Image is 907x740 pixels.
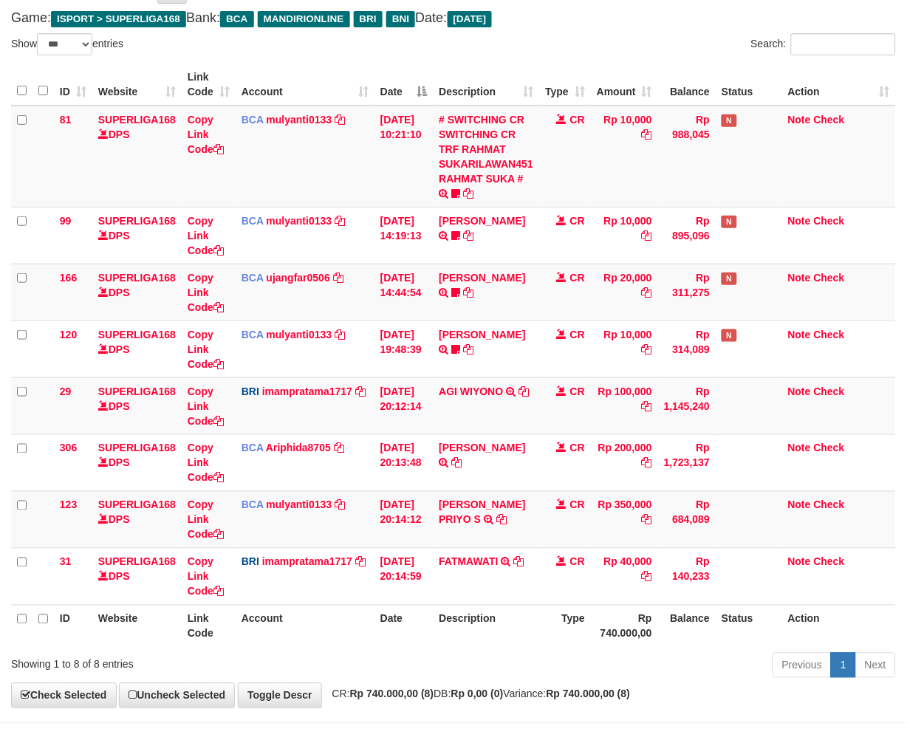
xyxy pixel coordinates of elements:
[642,287,652,298] a: Copy Rp 20,000 to clipboard
[258,11,350,27] span: MANDIRIONLINE
[92,548,182,605] td: DPS
[439,499,525,526] a: [PERSON_NAME] PRIYO S
[188,442,224,484] a: Copy Link Code
[60,499,77,511] span: 123
[92,434,182,491] td: DPS
[92,491,182,548] td: DPS
[242,272,264,284] span: BCA
[814,442,845,454] a: Check
[37,33,92,55] select: Showentries
[242,556,259,568] span: BRI
[722,329,736,342] span: Has Note
[788,442,811,454] a: Note
[267,499,332,511] a: mulyanti0133
[658,207,716,264] td: Rp 895,096
[242,329,264,340] span: BCA
[333,272,343,284] a: Copy ujangfar0506 to clipboard
[11,683,117,708] a: Check Selected
[188,272,224,313] a: Copy Link Code
[267,215,332,227] a: mulyanti0133
[355,386,366,397] a: Copy imampratama1717 to clipboard
[814,499,845,511] a: Check
[642,514,652,526] a: Copy Rp 350,000 to clipboard
[570,114,585,126] span: CR
[518,386,529,397] a: Copy AGI WIYONO to clipboard
[182,64,236,106] th: Link Code: activate to sort column ascending
[98,272,176,284] a: SUPERLIGA168
[374,491,434,548] td: [DATE] 20:14:12
[463,188,473,199] a: Copy # SWITCHING CR SWITCHING CR TRF RAHMAT SUKARILAWAN451 RAHMAT SUKA # to clipboard
[439,556,498,568] a: FATMAWATI
[570,272,585,284] span: CR
[374,377,434,434] td: [DATE] 20:12:14
[716,64,782,106] th: Status
[570,442,585,454] span: CR
[98,442,176,454] a: SUPERLIGA168
[788,556,811,568] a: Note
[374,605,434,647] th: Date
[591,321,658,377] td: Rp 10,000
[722,114,736,127] span: Has Note
[433,64,539,106] th: Description: activate to sort column ascending
[335,114,345,126] a: Copy mulyanti0133 to clipboard
[374,434,434,491] td: [DATE] 20:13:48
[220,11,253,27] span: BCA
[439,272,525,284] a: [PERSON_NAME]
[722,273,736,285] span: Has Note
[54,605,92,647] th: ID
[658,491,716,548] td: Rp 684,089
[374,548,434,605] td: [DATE] 20:14:59
[591,64,658,106] th: Amount: activate to sort column ascending
[539,64,591,106] th: Type: activate to sort column ascending
[658,434,716,491] td: Rp 1,723,137
[591,377,658,434] td: Rp 100,000
[188,215,224,256] a: Copy Link Code
[439,114,533,185] a: # SWITCHING CR SWITCHING CR TRF RAHMAT SUKARILAWAN451 RAHMAT SUKA #
[642,129,652,140] a: Copy Rp 10,000 to clipboard
[188,114,224,155] a: Copy Link Code
[539,605,591,647] th: Type
[751,33,896,55] label: Search:
[514,556,524,568] a: Copy FATMAWATI to clipboard
[266,442,331,454] a: Ariphida8705
[658,106,716,208] td: Rp 988,045
[642,400,652,412] a: Copy Rp 100,000 to clipboard
[98,114,176,126] a: SUPERLIGA168
[814,114,845,126] a: Check
[354,11,383,27] span: BRI
[188,329,224,370] a: Copy Link Code
[374,106,434,208] td: [DATE] 10:21:10
[60,386,72,397] span: 29
[60,114,72,126] span: 81
[355,556,366,568] a: Copy imampratama1717 to clipboard
[658,377,716,434] td: Rp 1,145,240
[788,114,811,126] a: Note
[236,64,374,106] th: Account: activate to sort column ascending
[119,683,235,708] a: Uncheck Selected
[350,688,434,700] strong: Rp 740.000,00 (8)
[188,556,224,597] a: Copy Link Code
[814,272,845,284] a: Check
[60,556,72,568] span: 31
[448,11,493,27] span: [DATE]
[591,106,658,208] td: Rp 10,000
[658,64,716,106] th: Balance
[98,329,176,340] a: SUPERLIGA168
[335,215,345,227] a: Copy mulyanti0133 to clipboard
[236,605,374,647] th: Account
[182,605,236,647] th: Link Code
[98,386,176,397] a: SUPERLIGA168
[451,457,462,469] a: Copy SAIFUL BAHRI to clipboard
[92,106,182,208] td: DPS
[98,215,176,227] a: SUPERLIGA168
[463,287,473,298] a: Copy NOVEN ELING PRAYOG to clipboard
[60,329,77,340] span: 120
[788,386,811,397] a: Note
[658,605,716,647] th: Balance
[11,651,367,672] div: Showing 1 to 8 of 8 entries
[335,329,345,340] a: Copy mulyanti0133 to clipboard
[188,499,224,541] a: Copy Link Code
[267,272,330,284] a: ujangfar0506
[570,556,585,568] span: CR
[658,321,716,377] td: Rp 314,089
